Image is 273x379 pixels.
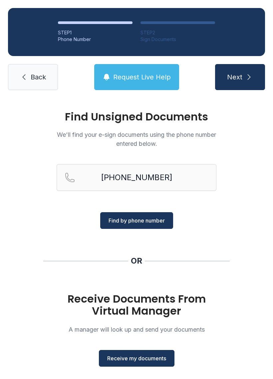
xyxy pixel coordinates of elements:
[58,36,133,43] div: Phone Number
[57,111,216,122] h1: Find Unsigned Documents
[107,354,166,362] span: Receive my documents
[140,36,215,43] div: Sign Documents
[57,130,216,148] p: We'll find your e-sign documents using the phone number entered below.
[109,217,165,225] span: Find by phone number
[140,29,215,36] div: STEP 2
[58,29,133,36] div: STEP 1
[57,164,216,191] input: Reservation phone number
[227,72,242,82] span: Next
[57,293,216,317] h1: Receive Documents From Virtual Manager
[57,325,216,334] p: A manager will look up and send your documents
[131,256,142,266] div: OR
[113,72,171,82] span: Request Live Help
[31,72,46,82] span: Back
